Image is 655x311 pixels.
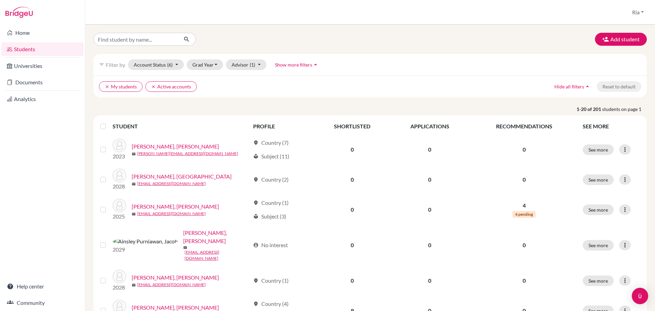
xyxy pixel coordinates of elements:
[93,33,178,46] input: Find student by name...
[584,83,591,90] i: arrow_drop_up
[1,59,84,73] a: Universities
[253,139,289,147] div: Country (7)
[474,145,574,154] p: 0
[315,165,390,195] td: 0
[583,174,614,185] button: See more
[113,212,126,221] p: 2025
[1,92,84,106] a: Analytics
[113,169,126,182] img: Abigail Hidayat, Savannah
[1,296,84,310] a: Community
[275,62,312,68] span: Show more filters
[583,144,614,155] button: See more
[253,301,259,307] span: location_on
[315,118,390,135] th: SHORTLISTED
[113,270,126,283] img: Akeno Poriel Simanjuntak, Ivander
[474,201,574,210] p: 4
[250,62,255,68] span: (1)
[253,140,259,145] span: location_on
[390,135,469,165] td: 0
[132,142,219,151] a: [PERSON_NAME], [PERSON_NAME]
[1,42,84,56] a: Students
[554,84,584,89] span: Hide all filters
[315,195,390,225] td: 0
[137,181,206,187] a: [EMAIL_ADDRESS][DOMAIN_NAME]
[113,139,126,152] img: Aaron Ie, Michael
[113,283,126,292] p: 2028
[132,283,136,287] span: mail
[137,211,206,217] a: [EMAIL_ADDRESS][DOMAIN_NAME]
[474,277,574,285] p: 0
[390,118,469,135] th: APPLICATIONS
[226,59,266,70] button: Advisor(1)
[253,199,289,207] div: Country (1)
[1,26,84,40] a: Home
[583,240,614,251] button: See more
[253,277,289,285] div: Country (1)
[253,177,259,182] span: location_on
[113,199,126,212] img: Adi Seputro, Dillon
[249,118,315,135] th: PROFILE
[253,214,259,219] span: local_library
[629,6,647,19] button: Ria
[315,135,390,165] td: 0
[583,275,614,286] button: See more
[113,245,178,254] p: 2029
[602,105,647,113] span: students on page 1
[137,151,238,157] a: [PERSON_NAME][EMAIL_ADDRESS][DOMAIN_NAME]
[474,241,574,249] p: 0
[113,182,126,190] p: 2028
[151,84,156,89] i: clear
[132,172,232,181] a: [PERSON_NAME], [GEOGRAPHIC_DATA]
[312,61,319,68] i: arrow_drop_up
[167,62,173,68] span: (6)
[113,237,178,245] img: Ainsley Purniawan, Jacob
[595,33,647,46] button: Add student
[187,59,223,70] button: Grad Year
[549,81,597,92] button: Hide all filtersarrow_drop_up
[253,278,259,283] span: location_on
[269,59,325,70] button: Show more filtersarrow_drop_up
[253,154,259,159] span: local_library
[99,81,143,92] button: clearMy students
[390,225,469,266] td: 0
[113,152,126,160] p: 2023
[315,266,390,296] td: 0
[106,61,125,68] span: Filter by
[512,211,536,218] span: 4 pending
[253,242,259,248] span: account_circle
[132,152,136,156] span: mail
[390,165,469,195] td: 0
[390,195,469,225] td: 0
[253,241,288,249] div: No interest
[253,300,289,308] div: Country (4)
[253,152,289,160] div: Subject (11)
[183,245,187,250] span: mail
[583,204,614,215] button: See more
[105,84,110,89] i: clear
[1,75,84,89] a: Documents
[99,62,104,67] i: filter_list
[137,282,206,288] a: [EMAIL_ADDRESS][DOMAIN_NAME]
[132,202,219,211] a: [PERSON_NAME], [PERSON_NAME]
[390,266,469,296] td: 0
[597,81,641,92] button: Reset to default
[577,105,602,113] strong: 1-20 of 201
[132,212,136,216] span: mail
[253,212,286,221] div: Subject (3)
[185,249,250,261] a: [EMAIL_ADDRESS][DOMAIN_NAME]
[253,200,259,206] span: location_on
[474,175,574,184] p: 0
[132,273,219,282] a: [PERSON_NAME], [PERSON_NAME]
[632,288,648,304] div: Open Intercom Messenger
[1,280,84,293] a: Help center
[470,118,579,135] th: RECOMMENDATIONS
[579,118,644,135] th: SEE MORE
[113,118,249,135] th: STUDENT
[253,175,289,184] div: Country (2)
[145,81,197,92] button: clearActive accounts
[132,182,136,186] span: mail
[5,7,33,18] img: Bridge-U
[315,225,390,266] td: 0
[183,229,250,245] a: [PERSON_NAME], [PERSON_NAME]
[128,59,184,70] button: Account Status(6)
